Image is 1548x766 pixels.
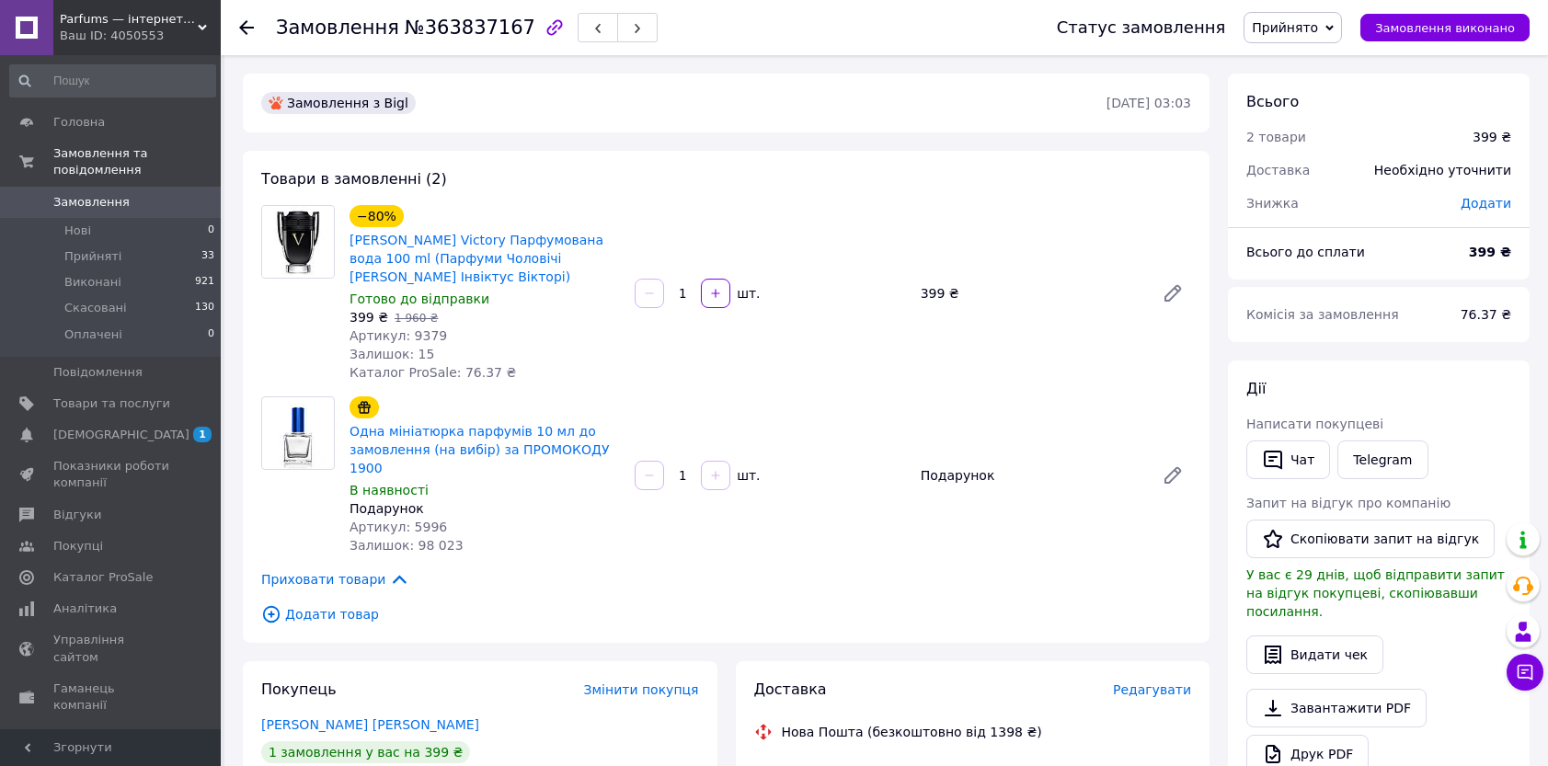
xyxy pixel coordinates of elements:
span: Прийнято [1252,20,1318,35]
span: [DEMOGRAPHIC_DATA] [53,427,189,443]
div: Статус замовлення [1057,18,1226,37]
div: Нова Пошта (безкоштовно від 1398 ₴) [777,723,1047,741]
span: Гаманець компанії [53,680,170,714]
span: Приховати товари [261,569,409,589]
span: Артикул: 9379 [350,328,447,343]
div: Повернутися назад [239,18,254,37]
span: Товари в замовленні (2) [261,170,447,188]
a: [PERSON_NAME] Victory Парфумована вода 100 ml (Парфуми Чоловічі [PERSON_NAME] Інвіктус Вікторі) [350,233,603,284]
img: Paco Rabanne Invictus Victory Парфумована вода 100 ml (Парфуми Чоловічі Пако Рабан Інвіктус Вікторі) [262,206,334,278]
span: Всього до сплати [1246,245,1365,259]
div: Необхідно уточнити [1363,150,1522,190]
div: Замовлення з Bigl [261,92,416,114]
span: Написати покупцеві [1246,417,1383,431]
span: Замовлення та повідомлення [53,145,221,178]
span: Змінити покупця [584,682,699,697]
span: Додати [1461,196,1511,211]
span: Parfums — інтернет магазин парфумерії та косметики [60,11,198,28]
span: 1 960 ₴ [395,312,438,325]
span: Оплачені [64,326,122,343]
span: У вас є 29 днів, щоб відправити запит на відгук покупцеві, скопіювавши посилання. [1246,567,1505,619]
span: Редагувати [1113,682,1191,697]
span: Покупці [53,538,103,554]
div: Ваш ID: 4050553 [60,28,221,44]
button: Чат [1246,440,1330,479]
a: Telegram [1337,440,1428,479]
span: Скасовані [64,300,127,316]
span: Виконані [64,274,121,291]
span: В наявності [350,483,429,497]
span: Комісія за замовлення [1246,307,1399,322]
span: Прийняті [64,248,121,265]
span: Каталог ProSale: 76.37 ₴ [350,365,516,380]
span: Залишок: 98 023 [350,538,464,553]
time: [DATE] 03:03 [1107,96,1191,110]
span: Каталог ProSale [53,569,153,586]
button: Скопіювати запит на відгук [1246,520,1495,558]
div: 399 ₴ [913,280,1147,306]
div: 1 замовлення у вас на 399 ₴ [261,741,470,763]
span: Знижка [1246,196,1299,211]
span: Замовлення [276,17,399,39]
span: Замовлення [53,194,130,211]
span: Показники роботи компанії [53,458,170,491]
span: 0 [208,326,214,343]
div: Подарунок [913,463,1147,488]
button: Чат з покупцем [1507,654,1543,691]
span: Всього [1246,93,1299,110]
a: Одна мініатюрка парфумів 10 мл до замовлення (на вибір) за ПРОМОКОДУ 1900 [350,424,609,475]
button: Видати чек [1246,635,1383,674]
a: Редагувати [1154,457,1191,494]
span: Головна [53,114,105,131]
span: 921 [195,274,214,291]
input: Пошук [9,64,216,97]
a: Завантажити PDF [1246,689,1427,727]
span: Готово до відправки [350,292,489,306]
span: Дії [1246,380,1266,397]
b: 399 ₴ [1469,245,1511,259]
span: Аналітика [53,600,117,617]
span: 130 [195,300,214,316]
span: Управління сайтом [53,632,170,665]
span: Доставка [754,680,827,698]
span: Замовлення виконано [1375,21,1515,35]
div: −80% [350,205,404,227]
span: Відгуки [53,507,101,523]
a: [PERSON_NAME] [PERSON_NAME] [261,717,479,732]
span: Товари та послуги [53,395,170,412]
span: 1 [193,427,212,442]
span: Запит на відгук про компанію [1246,496,1451,510]
span: Покупець [261,680,337,698]
a: Редагувати [1154,275,1191,312]
span: 76.37 ₴ [1461,307,1511,322]
span: 2 товари [1246,130,1306,144]
span: Залишок: 15 [350,347,434,361]
div: шт. [732,284,762,303]
span: 0 [208,223,214,239]
span: Доставка [1246,163,1310,177]
span: 33 [201,248,214,265]
span: №363837167 [405,17,535,39]
span: Нові [64,223,91,239]
div: Подарунок [350,499,620,518]
div: шт. [732,466,762,485]
span: Додати товар [261,604,1191,624]
button: Замовлення виконано [1360,14,1530,41]
div: 399 ₴ [1473,128,1511,146]
img: Одна мініатюрка парфумів 10 мл до замовлення (на вибір) за ПРОМОКОДУ 1900 [267,397,329,469]
span: 399 ₴ [350,310,388,325]
span: Повідомлення [53,364,143,381]
span: Артикул: 5996 [350,520,447,534]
